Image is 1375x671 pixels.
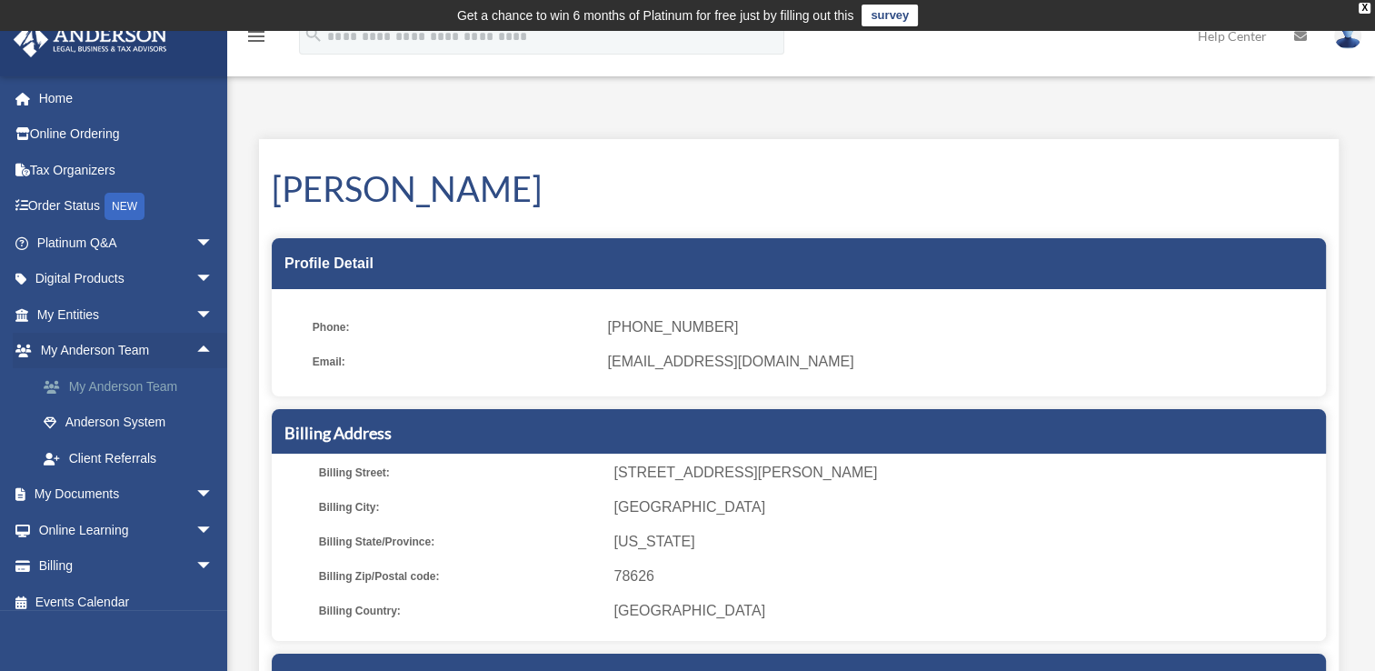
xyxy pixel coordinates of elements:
a: menu [245,32,267,47]
h1: [PERSON_NAME] [272,165,1326,213]
span: [STREET_ADDRESS][PERSON_NAME] [613,460,1320,486]
a: My Anderson Team [25,368,241,405]
span: Billing City: [319,495,602,520]
span: arrow_drop_down [195,225,232,262]
span: [EMAIL_ADDRESS][DOMAIN_NAME] [607,349,1313,375]
a: Online Learningarrow_drop_down [13,512,241,548]
a: Platinum Q&Aarrow_drop_down [13,225,241,261]
span: Email: [313,349,595,375]
span: [GEOGRAPHIC_DATA] [613,495,1320,520]
a: Online Ordering [13,116,241,153]
a: Events Calendar [13,584,241,620]
img: User Pic [1334,23,1361,49]
a: Client Referrals [25,440,241,476]
a: Billingarrow_drop_down [13,548,241,585]
i: menu [245,25,267,47]
a: My Documentsarrow_drop_down [13,476,241,513]
span: Billing Country: [319,598,602,624]
a: Digital Productsarrow_drop_down [13,261,241,297]
div: close [1359,3,1370,14]
span: arrow_drop_down [195,296,232,334]
span: Billing State/Province: [319,529,602,555]
span: Billing Street: [319,460,602,486]
div: NEW [105,193,144,220]
a: My Entitiesarrow_drop_down [13,296,241,333]
div: Profile Detail [272,238,1326,289]
h5: Billing Address [284,422,1313,445]
span: arrow_drop_down [195,261,232,298]
span: [US_STATE] [613,529,1320,555]
span: arrow_drop_down [195,476,232,514]
span: Billing Zip/Postal code: [319,564,602,589]
span: 78626 [613,564,1320,589]
span: [GEOGRAPHIC_DATA] [613,598,1320,624]
a: Order StatusNEW [13,188,241,225]
a: My Anderson Teamarrow_drop_up [13,333,241,369]
a: Anderson System [25,405,241,441]
span: arrow_drop_up [195,333,232,370]
a: Tax Organizers [13,152,241,188]
div: Get a chance to win 6 months of Platinum for free just by filling out this [457,5,854,26]
img: Anderson Advisors Platinum Portal [8,22,173,57]
i: search [304,25,324,45]
span: arrow_drop_down [195,512,232,549]
a: Home [13,80,241,116]
span: arrow_drop_down [195,548,232,586]
a: survey [862,5,918,26]
span: Phone: [313,315,595,340]
span: [PHONE_NUMBER] [607,315,1313,340]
